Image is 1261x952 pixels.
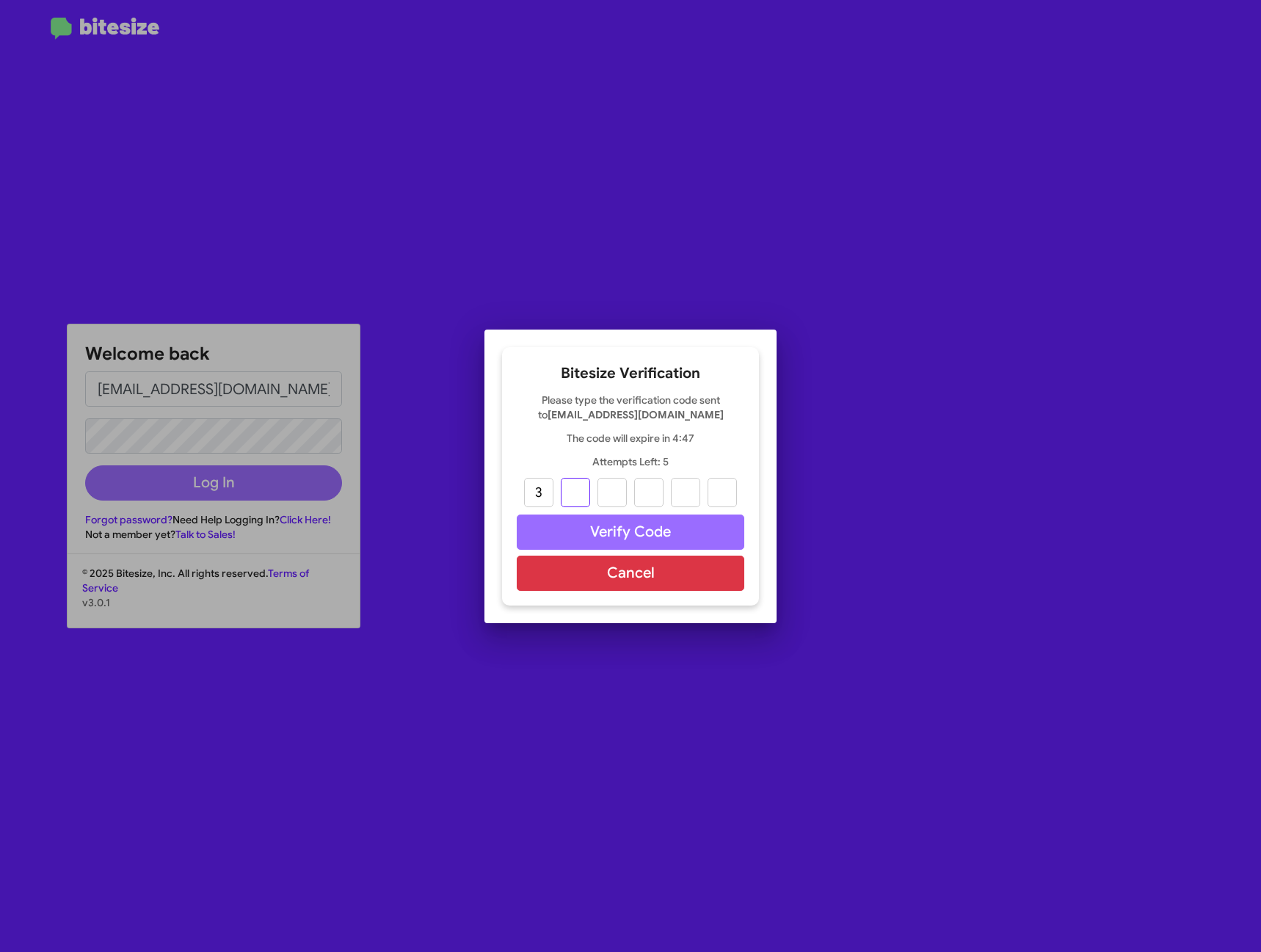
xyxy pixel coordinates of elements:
[517,515,744,550] button: Verify Code
[517,431,744,446] p: The code will expire in 4:47
[517,556,744,591] button: Cancel
[517,454,744,469] p: Attempts Left: 5
[517,362,744,385] h2: Bitesize Verification
[548,408,724,421] strong: [EMAIL_ADDRESS][DOMAIN_NAME]
[517,393,744,422] p: Please type the verification code sent to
